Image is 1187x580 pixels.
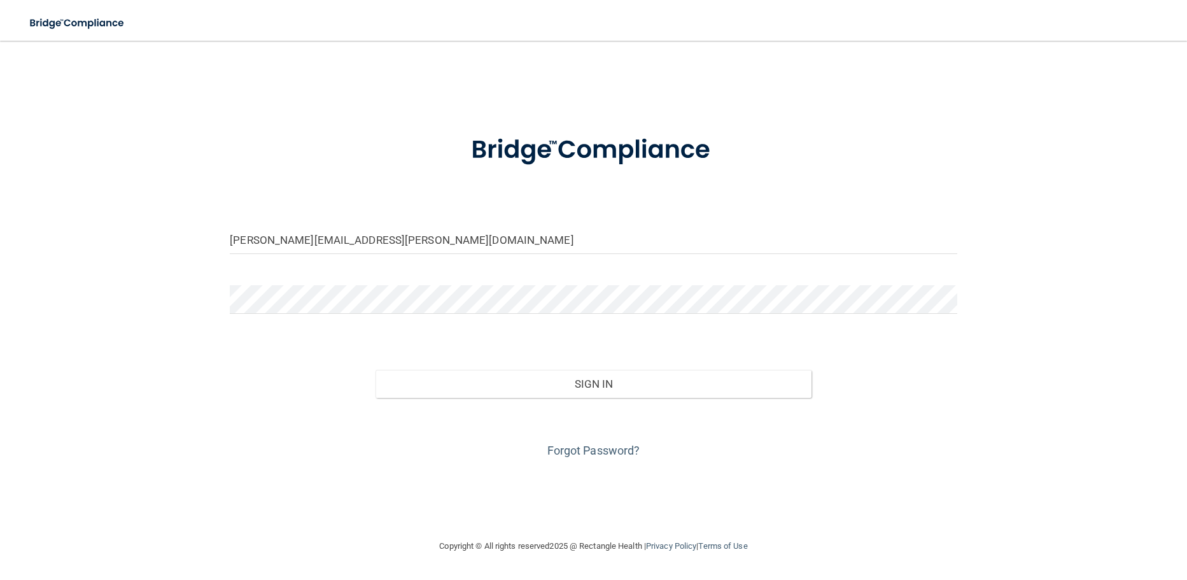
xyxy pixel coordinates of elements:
[376,370,811,398] button: Sign In
[698,541,747,551] a: Terms of Use
[230,225,957,254] input: Email
[646,541,696,551] a: Privacy Policy
[547,444,640,457] a: Forgot Password?
[19,10,136,36] img: bridge_compliance_login_screen.278c3ca4.svg
[362,526,826,567] div: Copyright © All rights reserved 2025 @ Rectangle Health | |
[445,117,741,183] img: bridge_compliance_login_screen.278c3ca4.svg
